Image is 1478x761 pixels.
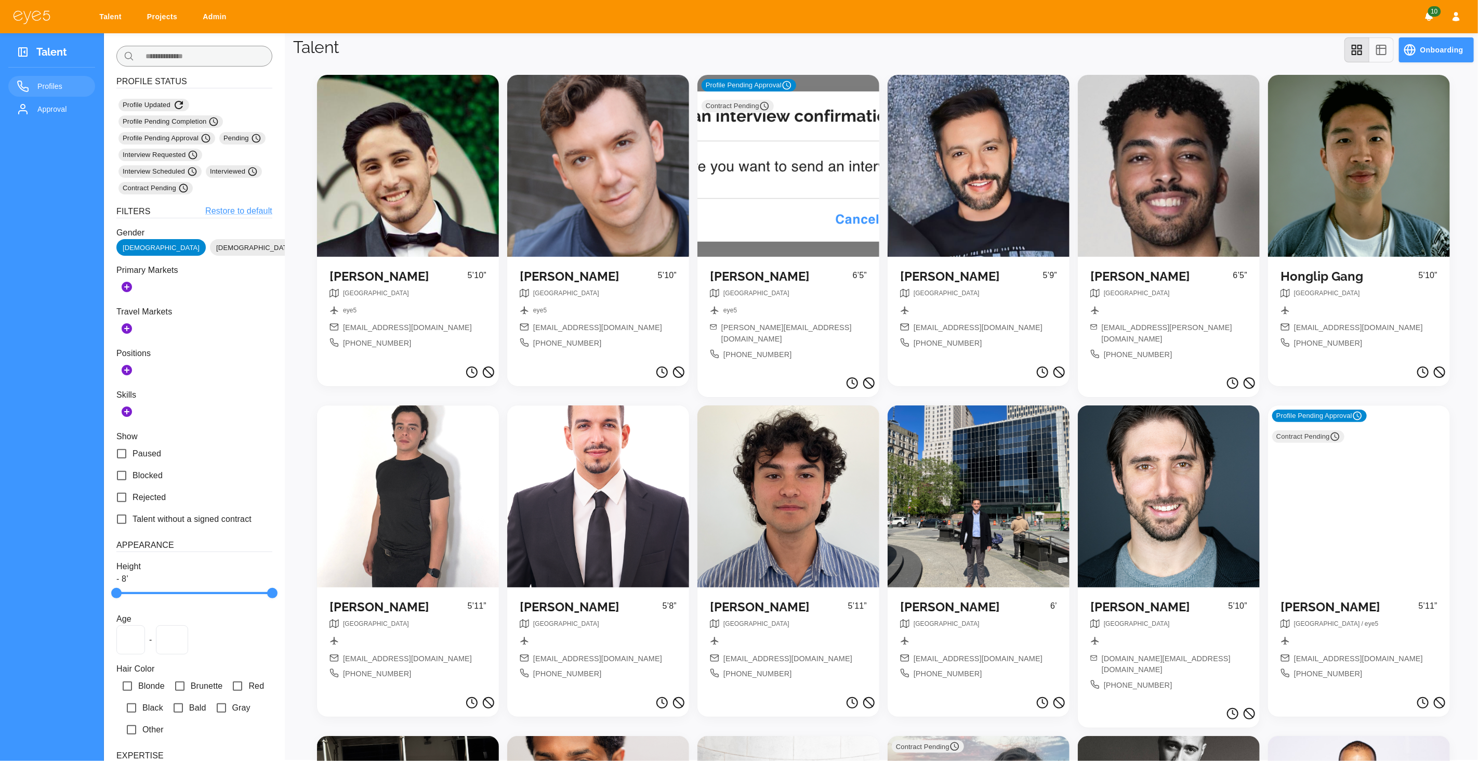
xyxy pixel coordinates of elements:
[116,239,206,256] div: [DEMOGRAPHIC_DATA]
[533,306,547,319] nav: breadcrumb
[116,560,272,573] p: Height
[533,338,602,349] span: [PHONE_NUMBER]
[343,653,472,665] span: [EMAIL_ADDRESS][DOMAIN_NAME]
[1344,37,1394,62] div: view
[1078,405,1260,703] a: [PERSON_NAME]5’10”breadcrumb[DOMAIN_NAME][EMAIL_ADDRESS][DOMAIN_NAME][PHONE_NUMBER]
[721,322,867,345] span: [PERSON_NAME][EMAIL_ADDRESS][DOMAIN_NAME]
[206,165,262,178] div: Interviewed
[468,269,486,288] p: 5’10”
[723,619,789,632] nav: breadcrumb
[1360,619,1365,628] li: /
[1268,405,1450,692] a: Profile Pending Approval Contract Pending [PERSON_NAME]5’11”breadcrumb[EMAIL_ADDRESS][DOMAIN_NAME...
[8,99,95,120] a: Approval
[520,600,663,615] h5: [PERSON_NAME]
[658,269,677,288] p: 5’10”
[723,349,792,361] span: [PHONE_NUMBER]
[123,133,211,143] span: Profile Pending Approval
[133,513,252,526] span: Talent without a signed contract
[533,290,599,297] span: [GEOGRAPHIC_DATA]
[37,103,87,115] span: Approval
[1090,600,1229,615] h5: [PERSON_NAME]
[138,680,165,692] span: Blonde
[533,288,599,301] nav: breadcrumb
[1102,653,1247,676] span: [DOMAIN_NAME][EMAIL_ADDRESS][DOMAIN_NAME]
[248,680,264,692] span: Red
[116,389,272,401] p: Skills
[848,600,867,619] p: 5’11”
[142,724,164,736] span: Other
[533,619,599,632] nav: breadcrumb
[710,269,853,284] h5: [PERSON_NAME]
[116,243,206,253] span: [DEMOGRAPHIC_DATA]
[123,150,198,160] span: Interview Requested
[189,702,206,714] span: Bald
[210,239,299,256] div: [DEMOGRAPHIC_DATA]
[8,76,95,97] a: Profiles
[1102,322,1247,345] span: [EMAIL_ADDRESS][PERSON_NAME][DOMAIN_NAME]
[1294,620,1360,627] span: [GEOGRAPHIC_DATA]
[116,347,272,360] p: Positions
[710,600,848,615] h5: [PERSON_NAME]
[1420,7,1439,26] button: Notifications
[706,80,792,90] span: Profile Pending Approval
[116,264,272,277] p: Primary Markets
[723,306,737,319] nav: breadcrumb
[116,318,137,339] button: Add Secondary Markets
[896,741,960,752] span: Contract Pending
[1104,349,1172,361] span: [PHONE_NUMBER]
[317,405,499,692] a: [PERSON_NAME]5’11”breadcrumb[EMAIL_ADDRESS][DOMAIN_NAME][PHONE_NUMBER]
[888,405,1070,692] a: [PERSON_NAME]6’breadcrumb[EMAIL_ADDRESS][DOMAIN_NAME][PHONE_NUMBER]
[468,600,486,619] p: 5’11”
[853,269,867,288] p: 6’5”
[116,401,137,422] button: Add Skills
[343,338,412,349] span: [PHONE_NUMBER]
[1233,269,1247,288] p: 6’5”
[329,600,468,615] h5: [PERSON_NAME]
[1294,290,1360,297] span: [GEOGRAPHIC_DATA]
[1268,75,1450,362] a: Honglip Gang5’10”breadcrumb[EMAIL_ADDRESS][DOMAIN_NAME][PHONE_NUMBER]
[133,491,166,504] span: Rejected
[123,99,185,111] span: Profile Updated
[533,322,662,334] span: [EMAIL_ADDRESS][DOMAIN_NAME]
[1369,37,1394,62] button: table
[118,165,202,178] div: Interview Scheduled
[36,46,67,62] h3: Talent
[914,668,982,680] span: [PHONE_NUMBER]
[210,243,299,253] span: [DEMOGRAPHIC_DATA]
[533,307,547,314] span: eye5
[1294,668,1363,680] span: [PHONE_NUMBER]
[663,600,677,619] p: 5’8”
[1365,620,1378,627] span: eye5
[343,307,357,314] span: eye5
[37,80,87,93] span: Profiles
[343,306,357,319] nav: breadcrumb
[142,702,163,714] span: Black
[914,322,1042,334] span: [EMAIL_ADDRESS][DOMAIN_NAME]
[723,290,789,297] span: [GEOGRAPHIC_DATA]
[1419,269,1437,288] p: 5’10”
[533,620,599,627] span: [GEOGRAPHIC_DATA]
[123,116,219,127] span: Profile Pending Completion
[723,288,789,301] nav: breadcrumb
[219,132,266,145] div: Pending
[123,166,197,177] span: Interview Scheduled
[293,37,339,57] h1: Talent
[118,99,189,111] div: Profile Updated
[116,360,137,381] button: Add Positions
[1090,269,1233,284] h5: [PERSON_NAME]
[1104,288,1170,301] nav: breadcrumb
[1104,620,1170,627] span: [GEOGRAPHIC_DATA]
[723,620,789,627] span: [GEOGRAPHIC_DATA]
[1043,269,1057,288] p: 5’9”
[697,405,879,692] a: [PERSON_NAME]5’11”breadcrumb[EMAIL_ADDRESS][DOMAIN_NAME][PHONE_NUMBER]
[1399,37,1474,62] button: Onboarding
[1281,600,1419,615] h5: [PERSON_NAME]
[205,205,272,218] a: Restore to default
[723,653,852,665] span: [EMAIL_ADDRESS][DOMAIN_NAME]
[232,702,250,714] span: Gray
[317,75,499,362] a: [PERSON_NAME]5’10”breadcrumbbreadcrumb[EMAIL_ADDRESS][DOMAIN_NAME][PHONE_NUMBER]
[343,322,472,334] span: [EMAIL_ADDRESS][DOMAIN_NAME]
[888,75,1070,362] a: [PERSON_NAME]5’9”breadcrumb[EMAIL_ADDRESS][DOMAIN_NAME][PHONE_NUMBER]
[1419,600,1437,619] p: 5’11”
[1344,37,1369,62] button: grid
